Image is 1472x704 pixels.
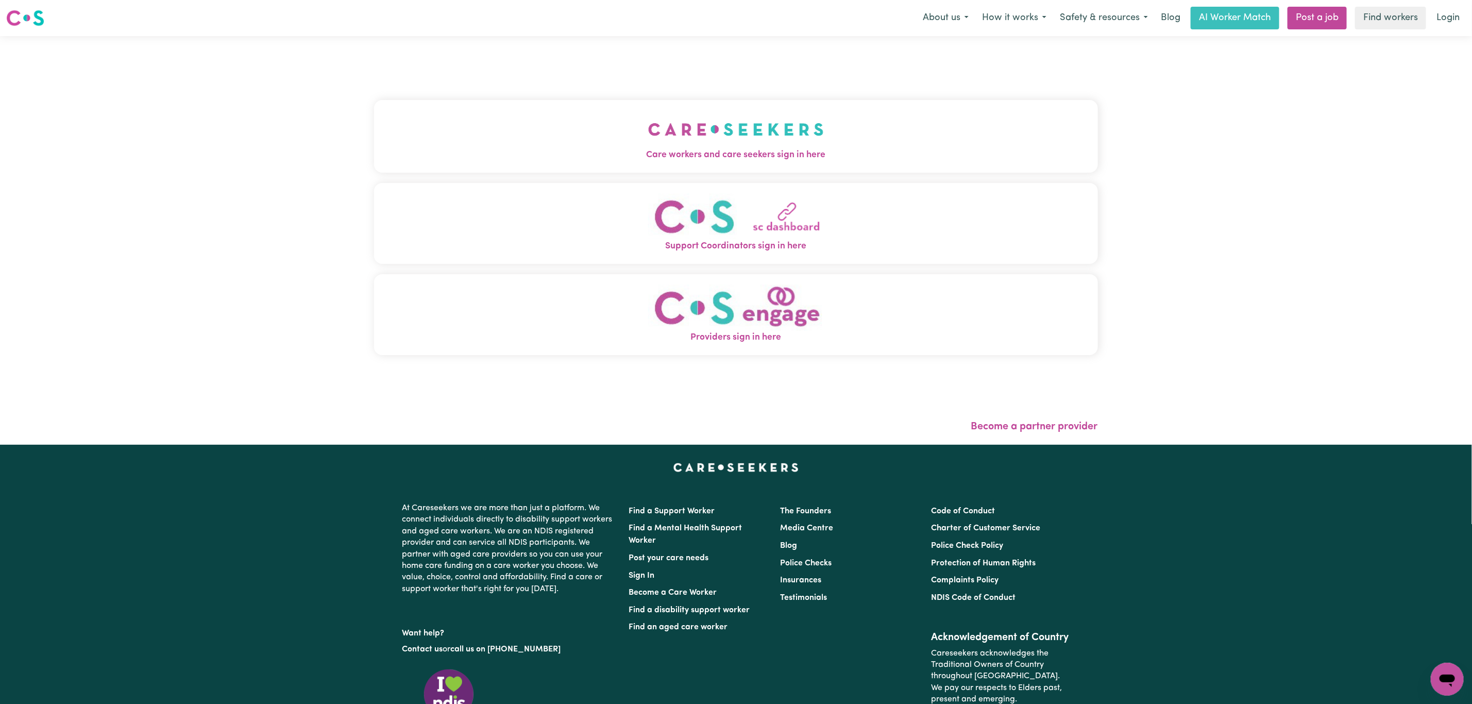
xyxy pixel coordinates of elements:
[780,542,797,550] a: Blog
[780,524,833,532] a: Media Centre
[780,559,832,567] a: Police Checks
[374,331,1098,344] span: Providers sign in here
[931,542,1003,550] a: Police Check Policy
[1355,7,1426,29] a: Find workers
[931,594,1016,602] a: NDIS Code of Conduct
[931,576,999,584] a: Complaints Policy
[402,624,617,639] p: Want help?
[1191,7,1279,29] a: AI Worker Match
[1288,7,1347,29] a: Post a job
[374,148,1098,162] span: Care workers and care seekers sign in here
[931,524,1040,532] a: Charter of Customer Service
[1155,7,1187,29] a: Blog
[402,645,443,653] a: Contact us
[1430,7,1466,29] a: Login
[6,6,44,30] a: Careseekers logo
[780,576,821,584] a: Insurances
[451,645,561,653] a: call us on [PHONE_NUMBER]
[374,100,1098,172] button: Care workers and care seekers sign in here
[975,7,1053,29] button: How it works
[971,422,1098,432] a: Become a partner provider
[1053,7,1155,29] button: Safety & resources
[629,554,709,562] a: Post your care needs
[6,9,44,27] img: Careseekers logo
[931,507,995,515] a: Code of Conduct
[402,498,617,599] p: At Careseekers we are more than just a platform. We connect individuals directly to disability su...
[1431,663,1464,696] iframe: Button to launch messaging window, conversation in progress
[629,606,750,614] a: Find a disability support worker
[374,240,1098,253] span: Support Coordinators sign in here
[629,623,728,631] a: Find an aged care worker
[629,589,717,597] a: Become a Care Worker
[780,594,827,602] a: Testimonials
[931,631,1070,644] h2: Acknowledgement of Country
[629,572,655,580] a: Sign In
[374,183,1098,264] button: Support Coordinators sign in here
[402,640,617,659] p: or
[629,507,715,515] a: Find a Support Worker
[673,463,799,472] a: Careseekers home page
[629,524,742,545] a: Find a Mental Health Support Worker
[780,507,831,515] a: The Founders
[916,7,975,29] button: About us
[374,274,1098,355] button: Providers sign in here
[931,559,1036,567] a: Protection of Human Rights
